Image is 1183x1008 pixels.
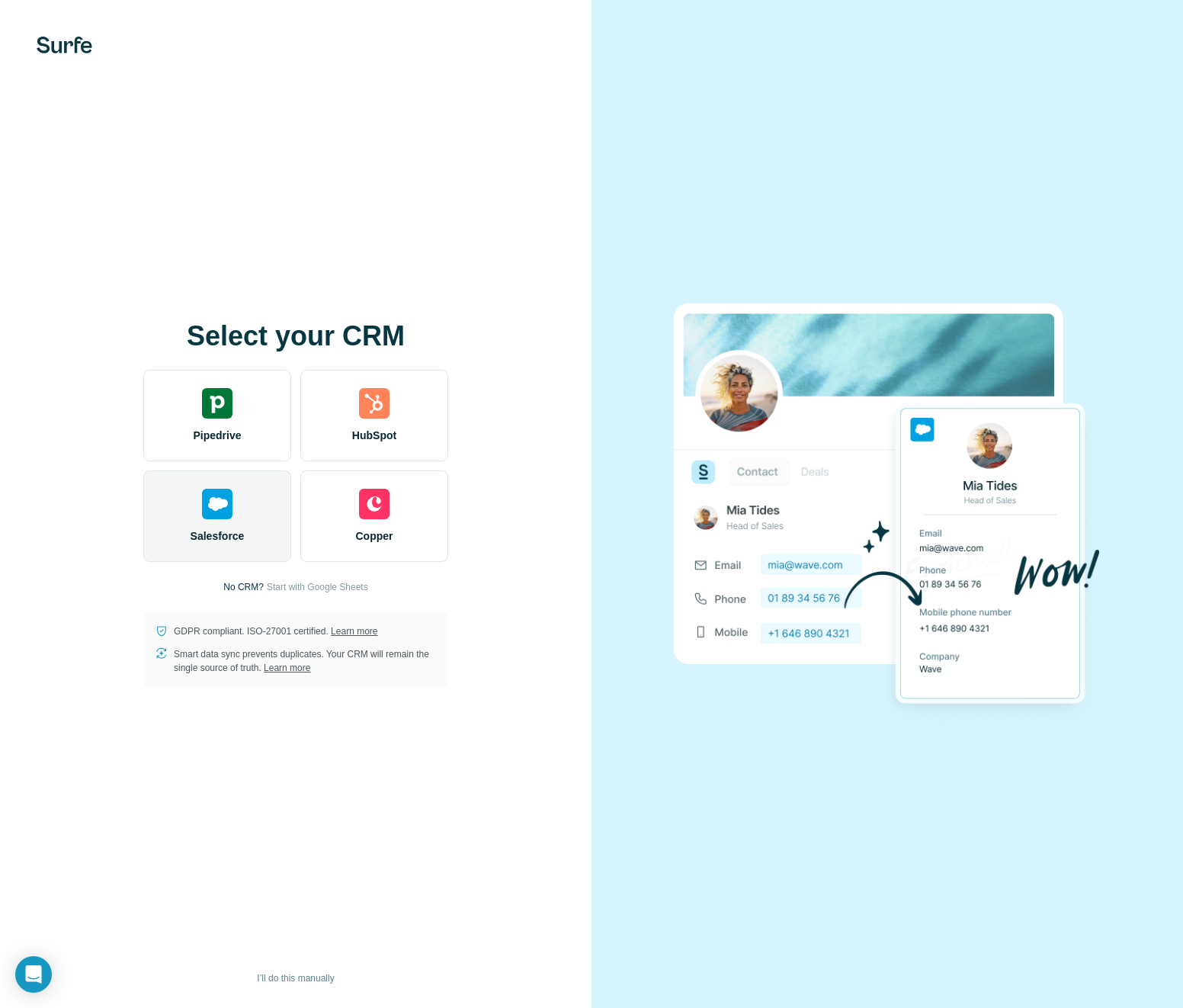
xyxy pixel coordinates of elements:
[264,663,310,673] a: Learn more
[352,428,396,443] span: HubSpot
[223,580,264,594] p: No CRM?
[143,321,448,352] h1: Select your CRM
[359,489,390,519] img: copper's logo
[193,428,241,443] span: Pipedrive
[174,624,377,638] p: GDPR compliant. ISO-27001 certified.
[174,647,436,675] p: Smart data sync prevents duplicates. Your CRM will remain the single source of truth.
[331,626,377,637] a: Learn more
[15,956,52,993] div: Open Intercom Messenger
[246,967,345,990] button: I’ll do this manually
[202,388,232,419] img: pipedrive's logo
[356,528,393,544] span: Copper
[359,388,390,419] img: hubspot's logo
[191,528,245,544] span: Salesforce
[37,37,92,53] img: Surfe's logo
[674,278,1101,730] img: SALESFORCE image
[257,971,334,985] span: I’ll do this manually
[202,489,232,519] img: salesforce's logo
[267,580,368,594] button: Start with Google Sheets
